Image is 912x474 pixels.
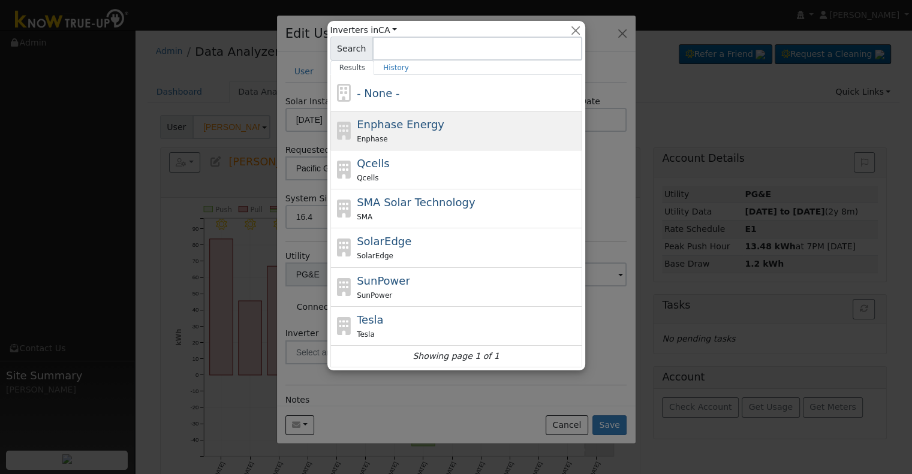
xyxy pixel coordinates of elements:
span: SunPower [357,291,392,300]
span: Qcells [357,157,390,170]
span: SolarEdge [357,252,393,260]
span: Search [330,37,373,61]
span: SunPower [357,274,410,287]
span: Enphase Energy [357,118,444,131]
a: Results [330,61,375,75]
i: Showing page 1 of 1 [413,350,499,363]
span: Qcells [357,174,378,182]
span: Tesla [357,330,375,339]
span: Tesla [357,313,383,326]
span: SMA Solar Technology [357,196,475,209]
span: SolarEdge [357,235,411,247]
a: History [374,61,418,75]
span: Enphase [357,135,387,143]
span: SMA [357,213,372,221]
span: - None - [357,87,399,99]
